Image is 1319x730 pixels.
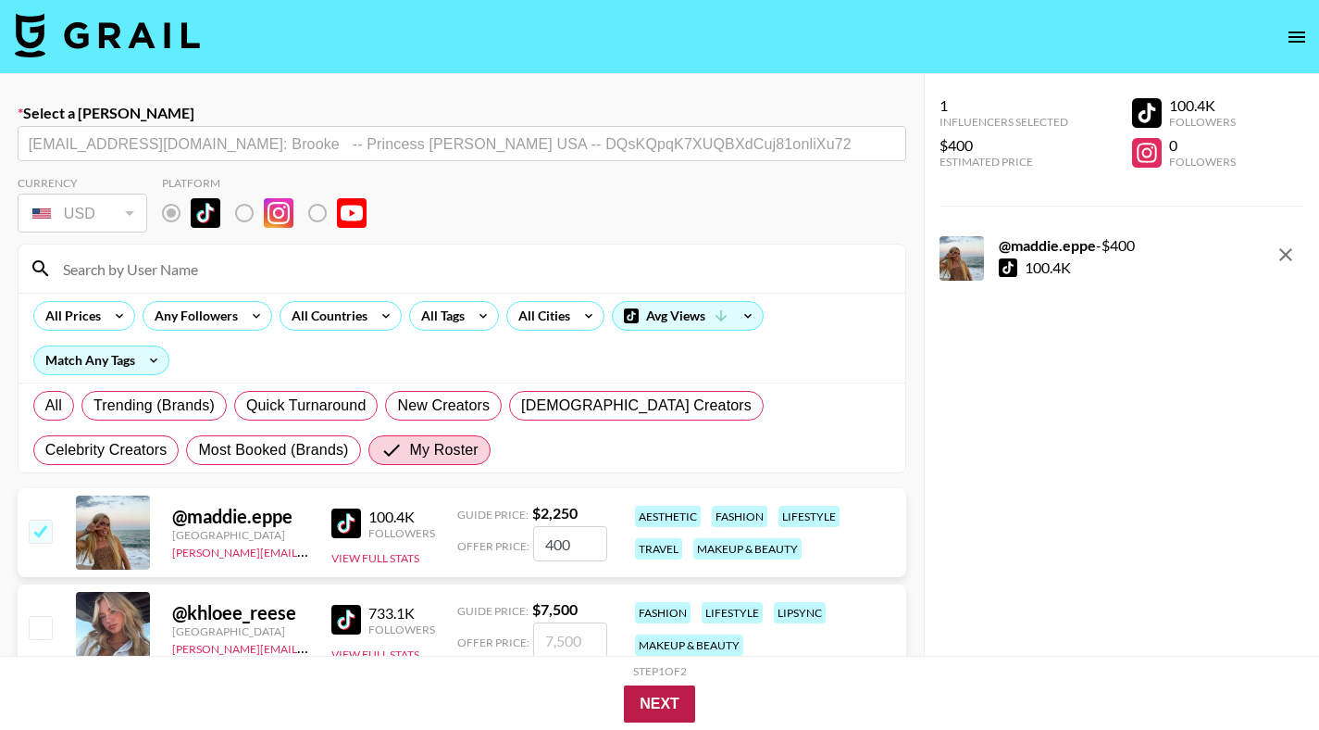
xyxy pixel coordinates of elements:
[532,600,578,618] strong: $ 7,500
[45,395,62,417] span: All
[368,623,435,636] div: Followers
[999,236,1096,254] strong: @ maddie.eppe
[264,198,293,228] img: Instagram
[774,602,826,623] div: lipsync
[1025,258,1071,277] div: 100.4K
[331,648,419,661] button: View Full Stats
[410,302,468,330] div: All Tags
[246,395,367,417] span: Quick Turnaround
[337,198,367,228] img: YouTube
[939,155,1068,169] div: Estimated Price
[1169,136,1236,155] div: 0
[457,508,529,522] span: Guide Price:
[331,509,361,538] img: TikTok
[999,236,1135,255] div: - $ 400
[172,505,309,528] div: @ maddie.eppe
[702,602,763,623] div: lifestyle
[1267,236,1304,273] button: remove
[93,395,215,417] span: Trending (Brands)
[191,198,220,228] img: TikTok
[397,395,490,417] span: New Creators
[939,136,1068,155] div: $400
[635,602,691,623] div: fashion
[331,551,419,565] button: View Full Stats
[533,623,607,658] input: 7,500
[368,526,435,540] div: Followers
[172,528,309,542] div: [GEOGRAPHIC_DATA]
[1278,19,1315,56] button: open drawer
[635,635,743,656] div: makeup & beauty
[34,302,105,330] div: All Prices
[1169,96,1236,115] div: 100.4K
[34,346,168,374] div: Match Any Tags
[172,601,309,624] div: @ khloee_reese
[532,504,578,522] strong: $ 2,250
[368,604,435,623] div: 733.1K
[172,542,446,560] a: [PERSON_NAME][EMAIL_ADDRESS][DOMAIN_NAME]
[533,526,607,561] input: 2,250
[162,194,381,233] div: Remove selected talent to change platforms
[21,197,143,230] div: USD
[624,686,695,723] button: Next
[1169,155,1236,169] div: Followers
[143,302,242,330] div: Any Followers
[1169,115,1236,129] div: Followers
[18,190,147,236] div: Remove selected talent to change your currency
[693,538,802,560] div: makeup & beauty
[939,115,1068,129] div: Influencers Selected
[521,395,752,417] span: [DEMOGRAPHIC_DATA] Creators
[635,506,701,527] div: aesthetic
[18,104,906,122] label: Select a [PERSON_NAME]
[15,13,200,57] img: Grail Talent
[410,439,479,461] span: My Roster
[162,176,381,190] div: Platform
[613,302,763,330] div: Avg Views
[778,506,840,527] div: lifestyle
[635,538,682,560] div: travel
[633,664,687,678] div: Step 1 of 2
[331,605,361,635] img: TikTok
[457,539,529,553] span: Offer Price:
[172,638,446,656] a: [PERSON_NAME][EMAIL_ADDRESS][DOMAIN_NAME]
[457,604,529,618] span: Guide Price:
[198,439,348,461] span: Most Booked (Brands)
[368,508,435,526] div: 100.4K
[18,176,147,190] div: Currency
[939,96,1068,115] div: 1
[712,506,767,527] div: fashion
[52,254,894,283] input: Search by User Name
[507,302,574,330] div: All Cities
[172,624,309,638] div: [GEOGRAPHIC_DATA]
[457,636,529,649] span: Offer Price:
[45,439,168,461] span: Celebrity Creators
[280,302,371,330] div: All Countries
